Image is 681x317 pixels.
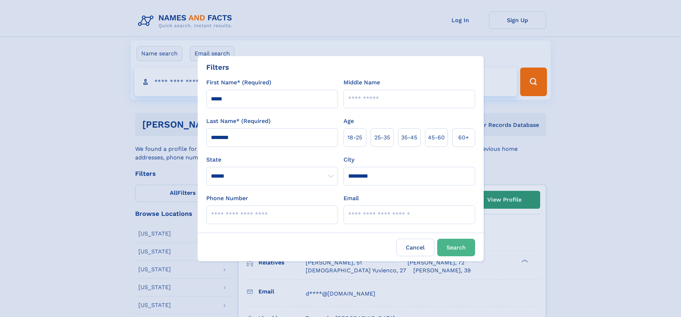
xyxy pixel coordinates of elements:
label: First Name* (Required) [206,78,271,87]
label: Age [344,117,354,125]
span: 25‑35 [374,133,390,142]
label: Phone Number [206,194,248,203]
label: Middle Name [344,78,380,87]
span: 18‑25 [347,133,362,142]
button: Search [437,239,475,256]
label: Cancel [396,239,434,256]
span: 35‑45 [401,133,417,142]
span: 60+ [458,133,469,142]
label: Email [344,194,359,203]
label: State [206,155,338,164]
label: City [344,155,354,164]
div: Filters [206,62,229,73]
label: Last Name* (Required) [206,117,271,125]
span: 45‑60 [428,133,445,142]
